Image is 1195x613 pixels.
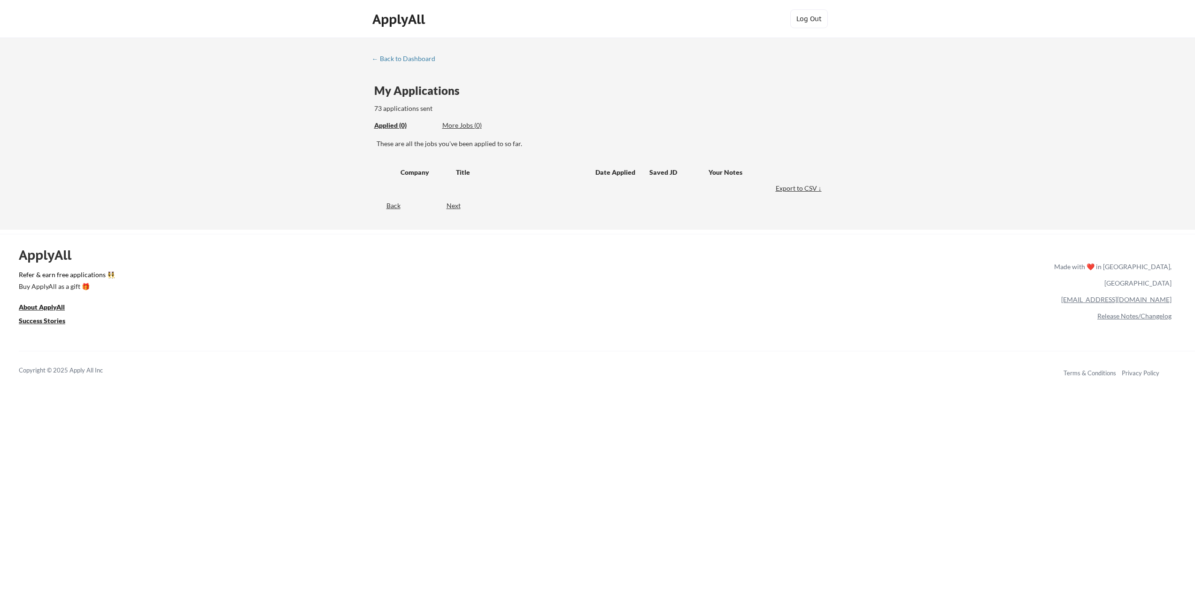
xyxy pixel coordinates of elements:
[374,121,435,130] div: Applied (0)
[456,168,586,177] div: Title
[372,55,442,62] div: ← Back to Dashboard
[19,281,113,293] a: Buy ApplyAll as a gift 🎁
[401,168,447,177] div: Company
[1097,312,1172,320] a: Release Notes/Changelog
[372,11,428,27] div: ApplyAll
[442,121,511,131] div: These are job applications we think you'd be a good fit for, but couldn't apply you to automatica...
[649,163,709,180] div: Saved JD
[1122,369,1159,377] a: Privacy Policy
[1061,295,1172,303] a: [EMAIL_ADDRESS][DOMAIN_NAME]
[709,168,816,177] div: Your Notes
[374,85,467,96] div: My Applications
[19,303,65,311] u: About ApplyAll
[372,55,442,64] a: ← Back to Dashboard
[19,317,65,325] u: Success Stories
[595,168,637,177] div: Date Applied
[19,366,127,375] div: Copyright © 2025 Apply All Inc
[442,121,511,130] div: More Jobs (0)
[374,121,435,131] div: These are all the jobs you've been applied to so far.
[19,247,82,263] div: ApplyAll
[19,302,78,314] a: About ApplyAll
[1064,369,1116,377] a: Terms & Conditions
[790,9,828,28] button: Log Out
[776,184,824,193] div: Export to CSV ↓
[377,139,824,148] div: These are all the jobs you've been applied to so far.
[1050,258,1172,291] div: Made with ❤️ in [GEOGRAPHIC_DATA], [GEOGRAPHIC_DATA]
[372,201,401,210] div: Back
[19,316,78,327] a: Success Stories
[374,104,556,113] div: 73 applications sent
[19,283,113,290] div: Buy ApplyAll as a gift 🎁
[447,201,471,210] div: Next
[19,272,858,281] a: Refer & earn free applications 👯‍♀️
